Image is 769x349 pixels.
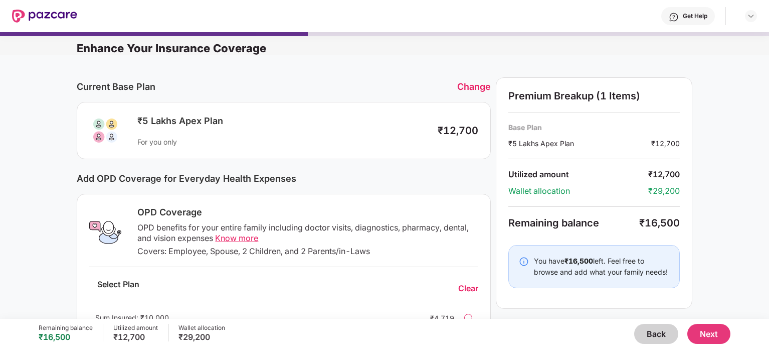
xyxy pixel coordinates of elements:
[508,138,651,149] div: ₹5 Lakhs Apex Plan
[95,313,169,322] span: Sum Insured: ₹10,000
[508,169,648,180] div: Utilized amount
[113,332,158,342] div: ₹12,700
[414,313,454,323] div: ₹4,719
[137,222,478,244] div: OPD benefits for your entire family including doctor visits, diagnostics, pharmacy, dental, and v...
[12,10,77,23] img: New Pazcare Logo
[564,257,593,265] b: ₹16,500
[77,41,769,55] div: Enhance Your Insurance Coverage
[651,138,680,149] div: ₹12,700
[438,125,478,137] div: ₹12,700
[669,12,679,22] img: svg+xml;base64,PHN2ZyBpZD0iSGVscC0zMngzMiIgeG1sbnM9Imh0dHA6Ly93d3cudzMub3JnLzIwMDAvc3ZnIiB3aWR0aD...
[508,217,639,229] div: Remaining balance
[519,257,529,267] img: svg+xml;base64,PHN2ZyBpZD0iSW5mby0yMHgyMCIgeG1sbnM9Imh0dHA6Ly93d3cudzMub3JnLzIwMDAvc3ZnIiB3aWR0aD...
[137,206,478,218] div: OPD Coverage
[508,123,680,132] div: Base Plan
[747,12,755,20] img: svg+xml;base64,PHN2ZyBpZD0iRHJvcGRvd24tMzJ4MzIiIHhtbG5zPSJodHRwOi8vd3d3LnczLm9yZy8yMDAwL3N2ZyIgd2...
[534,256,669,278] div: You have left. Feel free to browse and add what your family needs!
[458,283,478,294] div: Clear
[508,186,648,196] div: Wallet allocation
[77,81,457,92] div: Current Base Plan
[39,332,93,342] div: ₹16,500
[113,324,158,332] div: Utilized amount
[137,246,478,257] div: Covers: Employee, Spouse, 2 Children, and 2 Parents/in-Laws
[683,12,707,20] div: Get Help
[215,233,258,243] span: Know more
[648,169,680,180] div: ₹12,700
[687,324,730,344] button: Next
[634,324,678,344] button: Back
[77,173,490,184] div: Add OPD Coverage for Everyday Health Expenses
[89,279,147,298] div: Select Plan
[137,115,427,127] div: ₹5 Lakhs Apex Plan
[178,332,225,342] div: ₹29,200
[178,324,225,332] div: Wallet allocation
[457,81,491,92] div: Change
[137,137,427,147] div: For you only
[648,186,680,196] div: ₹29,200
[39,324,93,332] div: Remaining balance
[89,114,121,147] img: svg+xml;base64,PHN2ZyB3aWR0aD0iODAiIGhlaWdodD0iODAiIHZpZXdCb3g9IjAgMCA4MCA4MCIgZmlsbD0ibm9uZSIgeG...
[508,90,680,102] div: Premium Breakup (1 Items)
[89,216,121,249] img: OPD Coverage
[639,217,680,229] div: ₹16,500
